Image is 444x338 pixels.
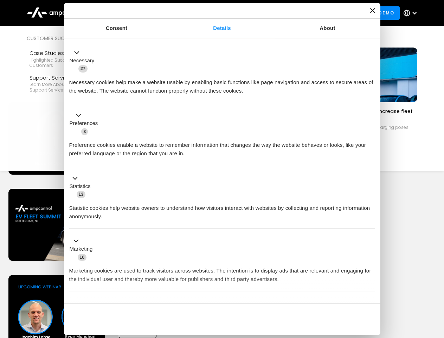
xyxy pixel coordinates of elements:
[27,71,114,96] a: Support ServicesLearn more about Ampcontrol’s support services
[30,82,111,93] div: Learn more about Ampcontrol’s support services
[69,136,375,158] div: Preference cookies enable a website to remember information that changes the way the website beha...
[370,8,375,13] button: Close banner
[30,57,111,68] div: Highlighted success stories From Our Customers
[275,19,380,38] a: About
[30,49,111,57] div: Case Studies
[78,65,88,72] span: 27
[69,237,97,262] button: Marketing (10)
[70,57,95,65] label: Necessary
[69,300,127,308] button: Unclassified (2)
[69,73,375,95] div: Necessary cookies help make a website usable by enabling basic functions like page navigation and...
[70,119,98,127] label: Preferences
[64,19,169,38] a: Consent
[77,191,86,198] span: 13
[274,309,375,330] button: Okay
[27,46,114,71] a: Case StudiesHighlighted success stories From Our Customers
[116,301,123,308] span: 2
[30,74,111,82] div: Support Services
[69,111,102,136] button: Preferences (3)
[27,35,114,42] div: Customer success
[81,128,88,135] span: 3
[69,174,95,199] button: Statistics (13)
[169,19,275,38] a: Details
[69,261,375,283] div: Marketing cookies are used to track visitors across websites. The intention is to display ads tha...
[78,254,87,261] span: 10
[70,182,91,190] label: Statistics
[69,199,375,221] div: Statistic cookies help website owners to understand how visitors interact with websites by collec...
[70,245,93,253] label: Marketing
[69,48,99,73] button: Necessary (27)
